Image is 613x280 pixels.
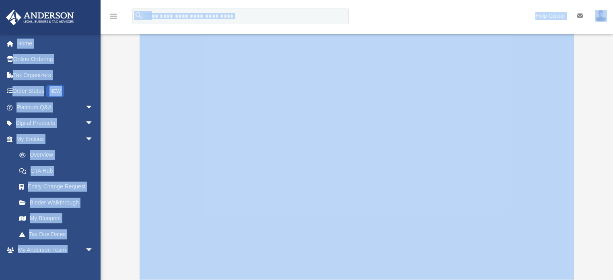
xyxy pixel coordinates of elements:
a: Overview [11,147,105,163]
a: CTA Hub [11,163,105,179]
a: Platinum Q&Aarrow_drop_down [6,99,105,115]
a: Binder Walkthrough [11,194,105,211]
a: Digital Productsarrow_drop_down [6,115,105,131]
img: User Pic [595,10,607,22]
a: Home [6,35,105,51]
a: Tax Organizers [6,67,105,83]
i: menu [109,11,118,21]
a: Tax Due Dates [11,226,105,242]
i: search [134,11,143,20]
span: arrow_drop_down [85,115,101,132]
img: Anderson Advisors Platinum Portal [4,10,76,25]
a: My Anderson Teamarrow_drop_down [6,242,101,258]
span: arrow_drop_down [85,99,101,116]
a: Order StatusNEW [6,83,105,100]
a: Online Ordering [6,51,105,67]
a: My Blueprint [11,211,101,227]
a: My Entitiesarrow_drop_down [6,131,105,147]
div: NEW [46,85,64,97]
span: arrow_drop_down [85,242,101,259]
a: Entity Change Request [11,179,105,195]
a: menu [109,15,118,21]
span: arrow_drop_down [85,131,101,147]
